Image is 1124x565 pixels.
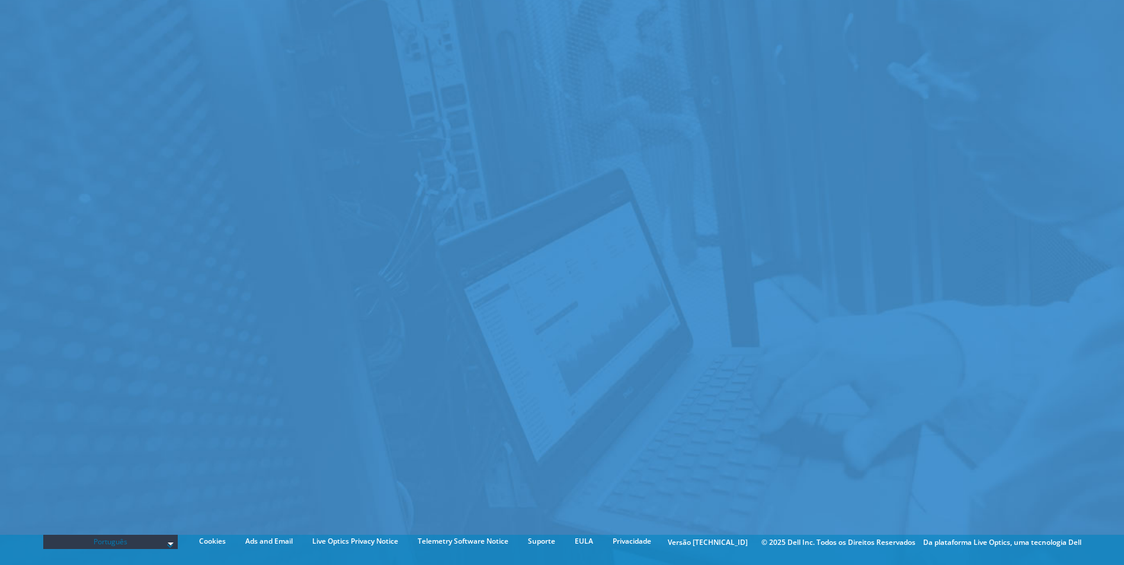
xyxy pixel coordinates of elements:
[519,535,564,548] a: Suporte
[566,535,602,548] a: EULA
[755,536,921,549] li: © 2025 Dell Inc. Todos os Direitos Reservados
[49,535,172,549] span: Português
[409,535,517,548] a: Telemetry Software Notice
[190,535,235,548] a: Cookies
[923,536,1081,549] li: Da plataforma Live Optics, uma tecnologia Dell
[662,536,754,549] li: Versão [TECHNICAL_ID]
[236,535,302,548] a: Ads and Email
[604,535,660,548] a: Privacidade
[303,535,407,548] a: Live Optics Privacy Notice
